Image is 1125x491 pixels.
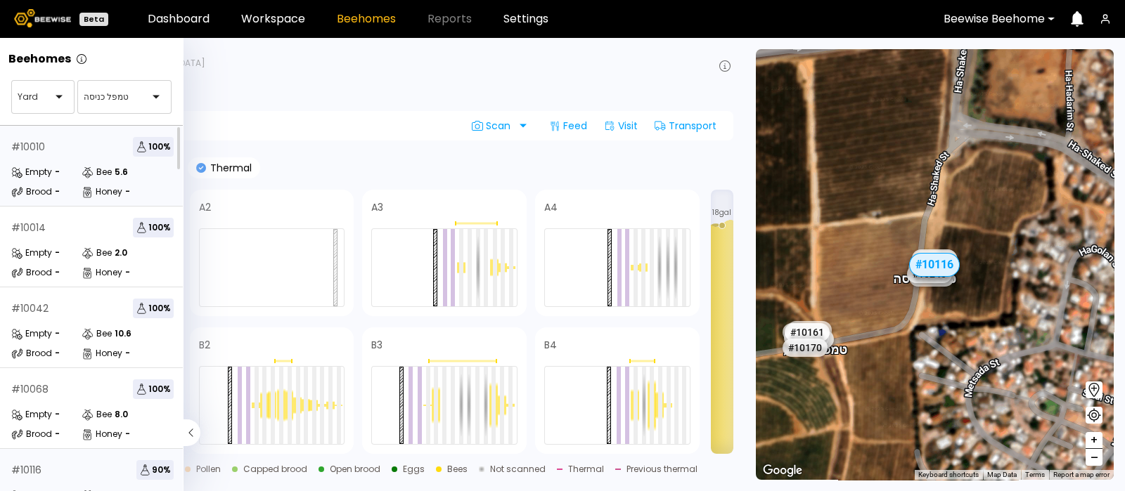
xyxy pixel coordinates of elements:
div: Empty [11,165,52,179]
div: Bee [82,407,112,421]
h4: B4 [544,340,557,350]
h4: B3 [371,340,382,350]
div: - [125,430,130,438]
div: Brood [11,185,52,199]
div: - [55,268,60,277]
div: # 10042 [909,268,954,286]
div: טמפל כניסה [893,256,956,286]
div: Previous thermal [626,465,697,473]
div: - [55,430,60,438]
div: Open brood [330,465,380,473]
a: Open this area in Google Maps (opens a new window) [759,461,806,480]
div: Empty [11,327,52,341]
span: 90 % [136,460,174,480]
a: Dashboard [148,13,210,25]
div: Honey [82,266,122,280]
span: 18 gal [712,209,731,216]
div: Brood [11,266,52,280]
div: - [55,410,60,419]
span: + [1090,431,1098,449]
div: # 10010 [11,142,45,152]
div: 2.0 [115,249,127,257]
div: Eggs [403,465,425,473]
p: Thermal [206,163,252,173]
div: Empty [11,246,52,260]
div: Feed [544,114,593,137]
div: - [125,188,130,196]
div: - [125,349,130,358]
h4: B2 [199,340,210,350]
div: # 10091 [787,321,832,339]
div: Brood [11,346,52,360]
button: Map Data [987,470,1017,480]
div: # 10068 [913,249,958,267]
div: - [55,329,60,338]
div: Honey [82,346,122,360]
a: Workspace [241,13,305,25]
img: Beewise logo [14,9,71,27]
div: # 10240 [907,264,952,282]
div: Pollen [196,465,221,473]
div: - [55,188,60,196]
div: - [125,268,130,277]
div: # 10116 [11,465,41,475]
div: Bee [82,327,112,341]
div: 5.6 [115,168,128,176]
div: 10.6 [115,329,131,338]
span: 100 % [133,379,174,399]
span: Scan [472,120,515,131]
div: # 10054 [783,322,828,341]
span: 100 % [133,299,174,318]
div: # 10068 [11,384,49,394]
div: Beta [79,13,108,26]
div: # 10042 [11,303,49,313]
div: Brood [11,427,52,441]
button: + [1086,432,1102,449]
div: # 10161 [785,323,830,341]
div: Empty [11,407,52,421]
span: 100 % [133,218,174,237]
a: Settings [503,13,548,25]
div: - [55,249,60,257]
h4: A4 [544,202,558,212]
div: # 10170 [783,339,828,357]
div: Bees [447,465,468,473]
div: Bee [82,246,112,260]
h4: A2 [199,202,211,212]
div: Not scanned [490,465,546,473]
h4: A3 [371,202,383,212]
button: – [1086,449,1102,466]
div: Bee [82,165,112,179]
div: Honey [82,185,122,199]
div: - [55,168,60,176]
a: Terms (opens in new tab) [1025,471,1045,478]
span: 100 % [133,137,174,157]
div: # 10014 [11,223,46,233]
div: # 10116 [909,252,960,276]
a: Beehomes [337,13,396,25]
span: Reports [427,13,472,25]
img: Google [759,461,806,480]
div: Capped brood [243,465,307,473]
div: Visit [598,114,643,137]
button: Keyboard shortcuts [918,470,979,480]
div: - [55,349,60,358]
div: Thermal [568,465,604,473]
div: 8.0 [115,410,128,419]
p: Beehomes [8,53,71,65]
a: Report a map error [1053,471,1110,478]
span: – [1091,449,1098,466]
div: Transport [649,114,722,137]
div: Honey [82,427,122,441]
